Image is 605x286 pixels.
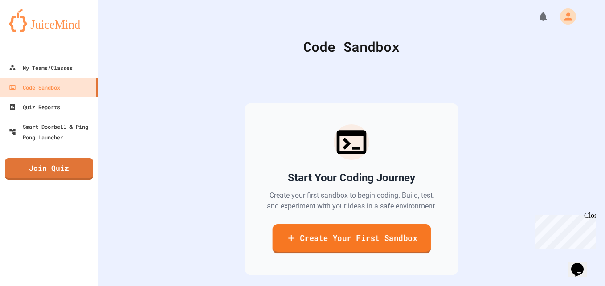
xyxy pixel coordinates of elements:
div: Smart Doorbell & Ping Pong Launcher [9,121,94,143]
div: Code Sandbox [120,37,583,57]
a: Join Quiz [5,158,93,180]
iframe: chat widget [568,250,596,277]
div: My Notifications [521,9,551,24]
iframe: chat widget [531,212,596,249]
div: My Account [551,6,578,27]
a: Create Your First Sandbox [272,224,431,253]
h2: Start Your Coding Journey [288,171,415,185]
div: Code Sandbox [9,82,60,93]
div: My Teams/Classes [9,62,73,73]
p: Create your first sandbox to begin coding. Build, test, and experiment with your ideas in a safe ... [266,190,437,212]
div: Quiz Reports [9,102,60,112]
img: logo-orange.svg [9,9,89,32]
div: Chat with us now!Close [4,4,61,57]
